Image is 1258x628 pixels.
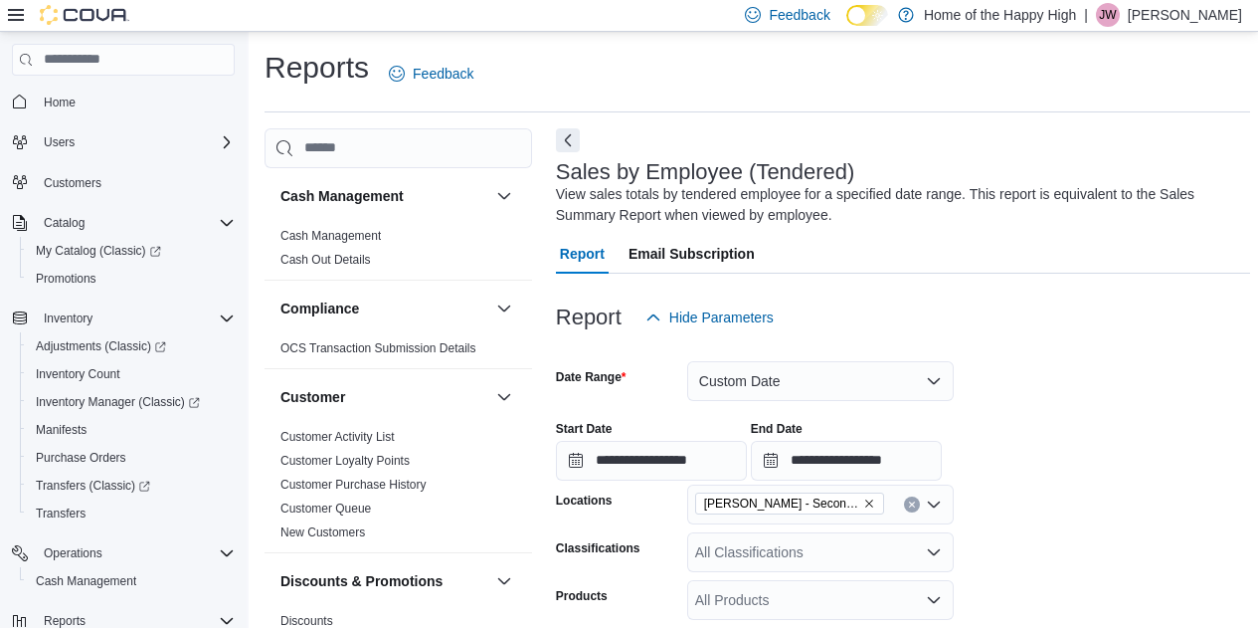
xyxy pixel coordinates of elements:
button: Discounts & Promotions [280,571,488,591]
a: My Catalog (Classic) [20,237,243,265]
button: Open list of options [926,544,942,560]
a: Purchase Orders [28,446,134,470]
span: Manifests [36,422,87,438]
span: Inventory Count [28,362,235,386]
button: Customer [492,385,516,409]
button: Users [36,130,83,154]
h3: Compliance [280,299,359,318]
span: Warman - Second Ave - Prairie Records [695,493,884,515]
img: Cova [40,5,129,25]
span: Promotions [36,271,96,287]
span: Report [560,234,605,274]
span: [PERSON_NAME] - Second Ave - Prairie Records [704,494,859,514]
label: Start Date [556,421,613,437]
span: OCS Transaction Submission Details [280,340,476,356]
button: Cash Management [20,567,243,595]
input: Press the down key to open a popover containing a calendar. [751,441,942,481]
span: Dark Mode [846,26,847,27]
button: Operations [36,541,110,565]
span: Inventory Manager (Classic) [28,390,235,414]
a: Discounts [280,614,333,628]
button: Users [4,128,243,156]
button: Transfers [20,500,243,527]
button: Custom Date [687,361,954,401]
label: Locations [556,493,613,509]
span: Email Subscription [629,234,755,274]
a: Customer Loyalty Points [280,454,410,468]
button: Discounts & Promotions [492,569,516,593]
a: Cash Management [28,569,144,593]
a: Inventory Manager (Classic) [28,390,208,414]
span: Manifests [28,418,235,442]
span: Feedback [413,64,473,84]
button: Inventory Count [20,360,243,388]
a: Customers [36,171,109,195]
div: Cash Management [265,224,532,280]
span: New Customers [280,524,365,540]
span: Promotions [28,267,235,291]
span: Customers [44,175,101,191]
span: Customers [36,170,235,195]
p: Home of the Happy High [924,3,1076,27]
h3: Report [556,306,622,329]
a: Transfers (Classic) [20,472,243,500]
p: [PERSON_NAME] [1128,3,1242,27]
a: Customer Purchase History [280,478,427,492]
button: Cash Management [280,186,488,206]
label: Products [556,588,608,604]
a: Feedback [381,54,481,94]
span: Purchase Orders [36,450,126,466]
span: Hide Parameters [669,308,774,327]
button: Cash Management [492,184,516,208]
span: Inventory Count [36,366,120,382]
a: Customer Queue [280,502,371,516]
span: Catalog [36,211,235,235]
div: View sales totals by tendered employee for a specified date range. This report is equivalent to t... [556,184,1240,226]
div: Compliance [265,336,532,368]
span: Transfers (Classic) [28,474,235,498]
h3: Customer [280,387,345,407]
button: Customers [4,168,243,197]
span: Users [44,134,75,150]
span: Operations [36,541,235,565]
a: My Catalog (Classic) [28,239,169,263]
span: Customer Purchase History [280,477,427,493]
span: Customer Queue [280,501,371,517]
a: Customer Activity List [280,430,395,444]
span: Cash Management [28,569,235,593]
span: Cash Management [280,228,381,244]
span: Transfers [28,502,235,525]
button: Manifests [20,416,243,444]
span: Customer Loyalty Points [280,453,410,469]
a: Adjustments (Classic) [28,334,174,358]
a: Cash Out Details [280,253,371,267]
span: Cash Management [36,573,136,589]
a: OCS Transaction Submission Details [280,341,476,355]
span: Cash Out Details [280,252,371,268]
input: Press the down key to open a popover containing a calendar. [556,441,747,481]
span: Inventory Manager (Classic) [36,394,200,410]
div: Customer [265,425,532,552]
label: Classifications [556,540,640,556]
span: Purchase Orders [28,446,235,470]
a: Home [36,91,84,114]
span: My Catalog (Classic) [36,243,161,259]
button: Next [556,128,580,152]
a: Inventory Count [28,362,128,386]
span: JW [1099,3,1116,27]
label: Date Range [556,369,627,385]
span: My Catalog (Classic) [28,239,235,263]
span: Operations [44,545,102,561]
button: Inventory [36,307,100,330]
p: | [1084,3,1088,27]
a: Adjustments (Classic) [20,332,243,360]
span: Home [36,90,235,114]
a: Promotions [28,267,104,291]
span: Transfers [36,506,86,522]
button: Hide Parameters [637,298,782,337]
button: Catalog [36,211,92,235]
span: Customer Activity List [280,429,395,445]
button: Compliance [280,299,488,318]
button: Inventory [4,305,243,332]
button: Open list of options [926,592,942,608]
